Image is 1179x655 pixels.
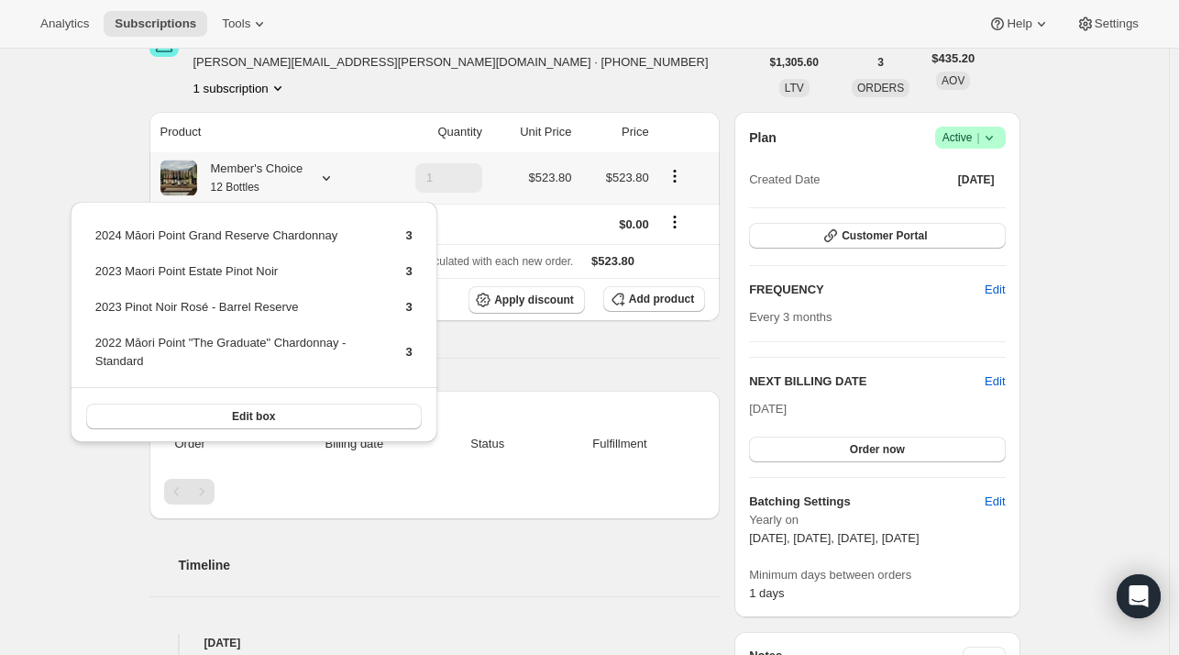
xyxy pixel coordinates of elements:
button: Edit [974,487,1016,516]
img: product img [160,161,197,194]
span: Subscriptions [115,17,196,31]
button: Edit [974,275,1016,305]
span: LTV [785,82,804,94]
span: $435.20 [931,50,975,68]
button: Order now [749,437,1005,462]
th: Quantity [377,112,488,152]
button: Shipping actions [660,212,689,232]
span: $523.80 [591,254,634,268]
h4: [DATE] [149,634,721,652]
button: Add product [603,286,705,312]
span: [DATE] [749,402,787,416]
h2: NEXT BILLING DATE [749,372,985,391]
th: Product [149,112,377,152]
nav: Pagination [164,479,706,505]
span: [DATE], [DATE], [DATE], [DATE] [749,531,919,545]
span: AOV [942,74,964,87]
span: Tools [222,17,250,31]
span: 3 [406,345,413,359]
span: [PERSON_NAME][EMAIL_ADDRESS][PERSON_NAME][DOMAIN_NAME] · [PHONE_NUMBER] [193,53,709,72]
h6: Batching Settings [749,493,985,511]
div: Open Intercom Messenger [1117,574,1161,618]
span: Edit [985,493,1005,511]
button: $1,305.60 [759,50,830,75]
th: Unit Price [488,112,578,152]
td: 2022 Māori Point "The Graduate" Chardonnay - Standard [94,333,375,385]
small: 12 Bottles [211,181,259,194]
span: Customer Portal [842,228,927,243]
span: Fulfillment [545,435,694,453]
button: Analytics [29,11,100,37]
th: Price [577,112,654,152]
button: Help [977,11,1061,37]
button: Customer Portal [749,223,1005,249]
span: 3 [406,228,413,242]
span: Apply discount [494,293,574,307]
span: Edit box [232,409,275,424]
button: [DATE] [947,167,1006,193]
span: 3 [877,55,884,70]
span: Yearly on [749,511,1005,529]
span: Every 3 months [749,310,832,324]
span: Active [942,128,998,147]
td: 2023 Pinot Noir Rosé - Barrel Reserve [94,297,375,331]
span: 3 [406,264,413,278]
span: Help [1007,17,1031,31]
span: Order now [850,442,905,457]
button: Product actions [193,79,287,97]
span: | [976,130,979,145]
td: 2024 Māori Point Grand Reserve Chardonnay [94,226,375,260]
span: Add product [629,292,694,306]
button: Edit box [86,404,422,429]
button: Tools [211,11,280,37]
span: Created Date [749,171,820,189]
span: 1 days [749,586,784,600]
span: Settings [1095,17,1139,31]
span: $523.80 [528,171,571,184]
span: Status [441,435,534,453]
button: Product actions [660,166,689,186]
span: Analytics [40,17,89,31]
h2: Timeline [179,556,721,574]
span: ORDERS [857,82,904,94]
button: Subscriptions [104,11,207,37]
span: Edit [985,281,1005,299]
button: Settings [1065,11,1150,37]
div: Member's Choice [197,160,303,196]
span: $523.80 [606,171,649,184]
button: Apply discount [468,286,585,314]
span: Minimum days between orders [749,566,1005,584]
button: Edit [985,372,1005,391]
td: 2023 Maori Point Estate Pinot Noir [94,261,375,295]
span: 3 [406,300,413,314]
h2: FREQUENCY [749,281,985,299]
h2: Plan [749,128,777,147]
span: $1,305.60 [770,55,819,70]
span: [DATE] [958,172,995,187]
span: $0.00 [619,217,649,231]
button: 3 [866,50,895,75]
